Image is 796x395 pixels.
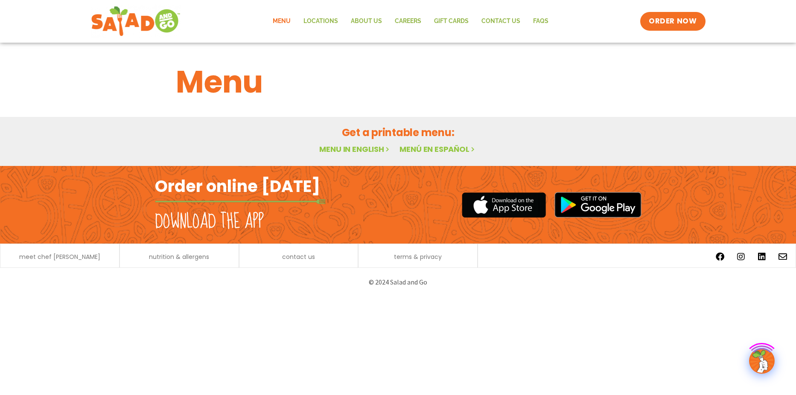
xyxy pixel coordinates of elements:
a: Careers [388,12,428,31]
img: fork [155,199,326,204]
a: ORDER NOW [640,12,705,31]
p: © 2024 Salad and Go [159,276,637,288]
nav: Menu [266,12,555,31]
a: contact us [282,254,315,260]
h2: Get a printable menu: [176,125,621,140]
h2: Download the app [155,210,264,234]
h2: Order online [DATE] [155,176,320,197]
span: ORDER NOW [649,16,697,26]
img: appstore [462,191,546,219]
a: Menú en español [399,144,476,154]
a: Contact Us [475,12,527,31]
a: meet chef [PERSON_NAME] [19,254,100,260]
a: Menu [266,12,297,31]
a: Menu in English [319,144,391,154]
a: About Us [344,12,388,31]
a: FAQs [527,12,555,31]
img: new-SAG-logo-768×292 [91,4,181,38]
a: GIFT CARDS [428,12,475,31]
a: terms & privacy [394,254,442,260]
img: google_play [554,192,641,218]
a: Locations [297,12,344,31]
h1: Menu [176,59,621,105]
a: nutrition & allergens [149,254,209,260]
